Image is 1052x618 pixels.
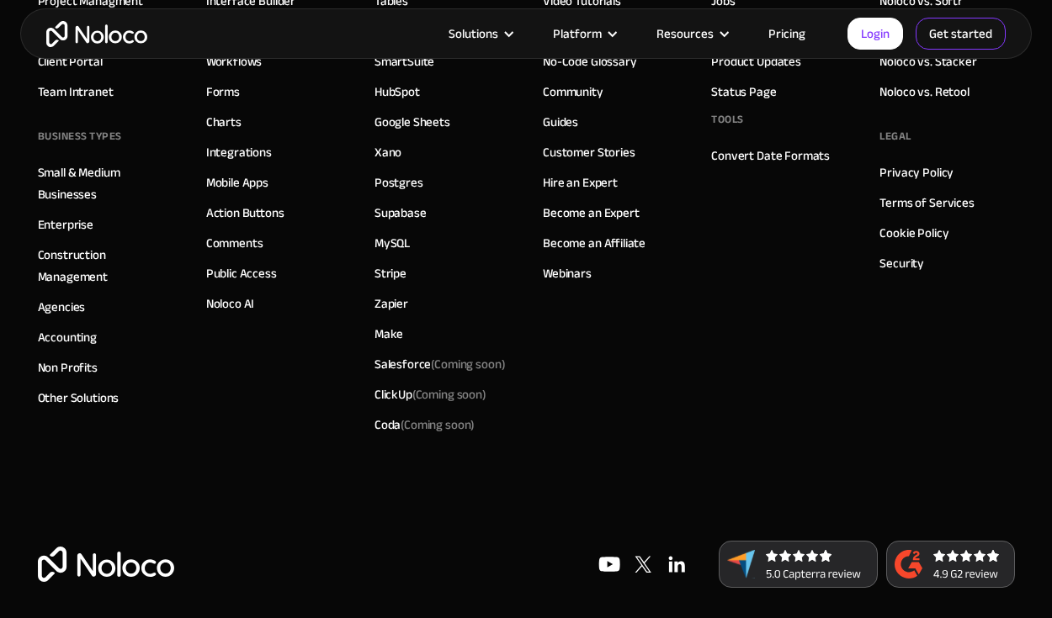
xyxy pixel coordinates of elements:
[412,383,486,406] span: (Coming soon)
[879,222,948,244] a: Cookie Policy
[375,50,435,72] a: SmartSuite
[38,357,98,378] a: Non Profits
[206,202,284,224] a: Action Buttons
[38,124,122,149] div: BUSINESS TYPES
[543,202,640,224] a: Become an Expert
[879,192,974,214] a: Terms of Services
[375,323,403,345] a: Make
[543,172,618,193] a: Hire an Expert
[847,18,903,50] a: Login
[38,161,173,205] a: Small & Medium Businesses
[375,414,475,436] div: Coda
[46,21,147,47] a: home
[543,141,635,163] a: Customer Stories
[553,23,602,45] div: Platform
[38,244,173,288] a: Construction Management
[375,141,401,163] a: Xano
[206,141,272,163] a: Integrations
[532,23,635,45] div: Platform
[375,262,406,284] a: Stripe
[431,352,505,376] span: (Coming soon)
[38,296,86,318] a: Agencies
[38,387,120,409] a: Other Solutions
[916,18,1006,50] a: Get started
[38,50,103,72] a: Client Portal
[375,202,427,224] a: Supabase
[375,353,506,375] div: Salesforce
[879,81,969,103] a: Noloco vs. Retool
[206,172,268,193] a: Mobile Apps
[635,23,747,45] div: Resources
[747,23,826,45] a: Pricing
[543,111,578,133] a: Guides
[711,107,744,132] div: Tools
[543,262,592,284] a: Webinars
[879,252,924,274] a: Security
[401,413,475,436] span: (Coming soon)
[543,50,637,72] a: No-Code Glossary
[879,161,954,183] a: Privacy Policy
[38,81,114,103] a: Team Intranet
[38,214,94,235] a: Enterprise
[543,81,603,103] a: Community
[206,232,263,254] a: Comments
[711,145,830,166] a: Convert Date Formats
[206,81,240,103] a: Forms
[449,23,498,45] div: Solutions
[711,50,801,72] a: Product Updates
[375,293,408,314] a: Zapier
[375,111,450,133] a: Google Sheets
[711,81,776,103] a: Status Page
[206,293,255,314] a: Noloco AI
[375,232,410,254] a: MySQL
[375,172,423,193] a: Postgres
[206,262,277,284] a: Public Access
[879,50,976,72] a: Noloco vs. Stacker
[879,124,911,149] div: Legal
[656,23,714,45] div: Resources
[375,81,420,103] a: HubSpot
[38,326,98,348] a: Accounting
[543,232,646,254] a: Become an Affiliate
[206,111,242,133] a: Charts
[375,383,486,405] div: ClickUp
[428,23,532,45] div: Solutions
[206,50,263,72] a: Workflows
